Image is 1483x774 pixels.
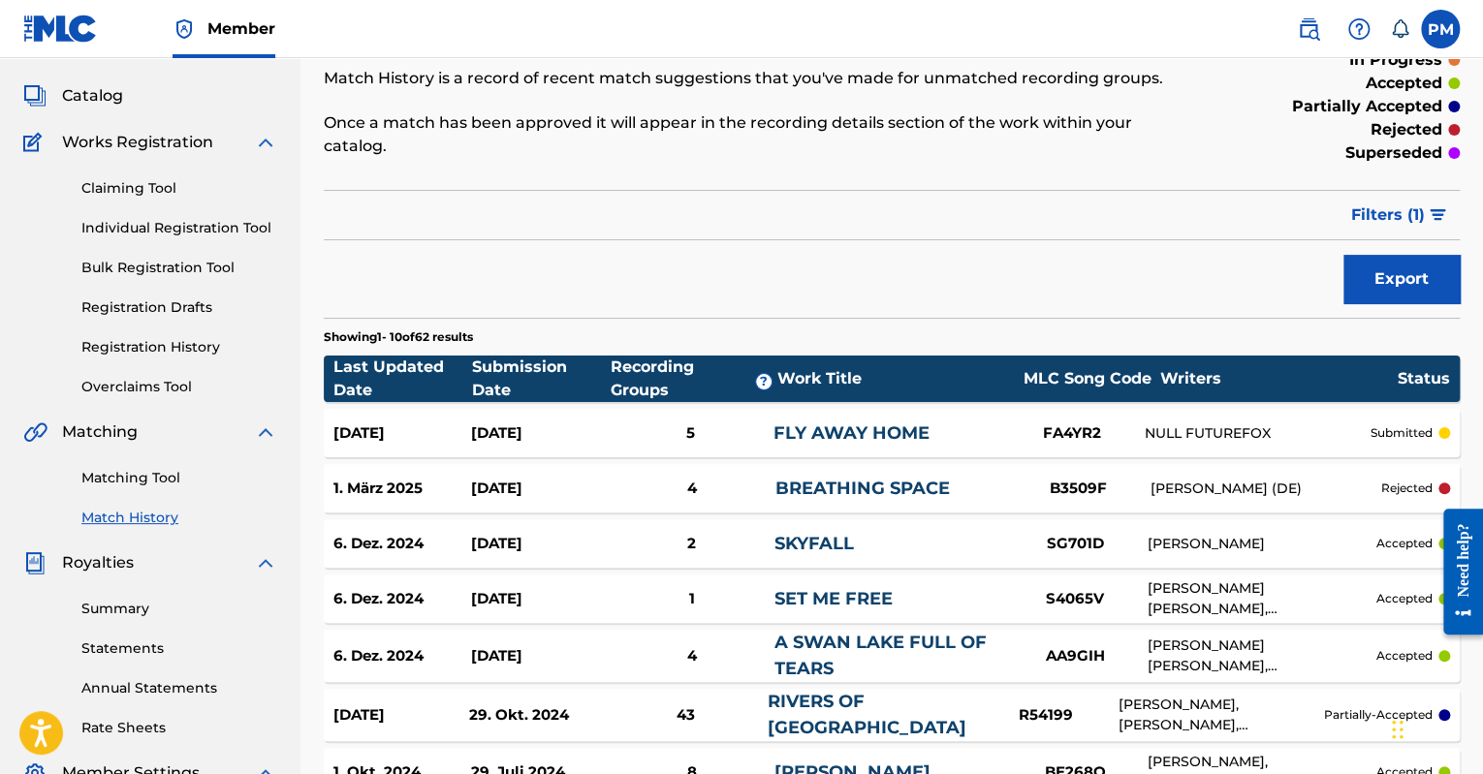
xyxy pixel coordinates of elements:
div: Help [1340,10,1378,48]
a: Public Search [1289,10,1328,48]
a: Matching Tool [81,468,277,488]
div: 4 [609,645,773,667]
img: expand [254,551,277,574]
p: partially-accepted [1324,706,1433,724]
div: [PERSON_NAME] (DE) [1151,479,1381,499]
div: [DATE] [471,588,609,610]
div: [DATE] [471,645,609,667]
p: accepted [1376,647,1433,665]
div: 6. Dez. 2024 [333,533,471,555]
span: Filters ( 1 ) [1351,203,1425,227]
img: Matching [23,420,47,444]
a: FLY AWAY HOME [773,422,930,444]
div: 1. März 2025 [333,478,471,500]
p: in progress [1349,48,1442,72]
img: expand [254,131,277,154]
div: [DATE] [471,478,609,500]
a: Individual Registration Tool [81,218,277,238]
div: MLC Song Code [1015,367,1160,390]
span: Matching [62,420,138,444]
a: Bulk Registration Tool [81,258,277,278]
div: Status [1398,367,1450,390]
div: 2 [609,533,773,555]
div: B3509F [1005,478,1151,500]
p: superseded [1345,141,1442,165]
button: Export [1343,255,1460,303]
p: Showing 1 - 10 of 62 results [324,328,473,346]
div: Writers [1160,367,1398,390]
img: MLC Logo [23,15,98,43]
div: Notifications [1390,19,1409,39]
div: 6. Dez. 2024 [333,645,471,667]
div: 6. Dez. 2024 [333,588,471,610]
div: NULL FUTUREFOX [1145,423,1371,444]
div: Recording Groups [611,356,777,402]
a: BREATHING SPACE [774,478,949,499]
div: [PERSON_NAME], [PERSON_NAME], [PERSON_NAME], [PERSON_NAME], [PERSON_NAME] [1118,695,1324,735]
p: submitted [1371,424,1433,442]
a: Summary [81,599,277,619]
a: SummarySummary [23,38,141,61]
span: Member [207,17,275,40]
a: SKYFALL [774,533,854,554]
p: accepted [1376,590,1433,607]
img: Works Registration [23,131,48,154]
a: Annual Statements [81,678,277,698]
img: help [1347,17,1371,41]
a: Statements [81,638,277,659]
a: RIVERS OF [GEOGRAPHIC_DATA] [768,691,966,738]
div: [PERSON_NAME] [1148,534,1376,554]
img: Top Rightsholder [173,17,196,41]
div: 29. Okt. 2024 [469,704,605,727]
div: SG701D [1002,533,1148,555]
div: 1 [609,588,773,610]
div: User Menu [1421,10,1460,48]
a: CatalogCatalog [23,84,123,108]
img: search [1297,17,1320,41]
div: 43 [605,704,768,727]
div: [DATE] [471,533,609,555]
span: Catalog [62,84,123,108]
div: 5 [609,422,773,445]
img: Catalog [23,84,47,108]
div: 4 [610,478,775,500]
p: rejected [1381,480,1433,497]
div: [PERSON_NAME] [PERSON_NAME], [PERSON_NAME] [1148,635,1376,676]
span: Royalties [62,551,134,574]
a: Overclaims Tool [81,377,277,397]
p: Match History is a record of recent match suggestions that you've made for unmatched recording gr... [324,67,1198,90]
p: rejected [1371,118,1442,141]
p: accepted [1366,72,1442,95]
div: [DATE] [333,422,471,445]
div: S4065V [1002,588,1148,610]
div: AA9GIH [1002,645,1148,667]
img: filter [1430,209,1446,221]
a: Registration History [81,337,277,357]
a: SET ME FREE [774,588,893,609]
button: Filters (1) [1340,191,1460,239]
iframe: Chat Widget [1386,681,1483,774]
a: Claiming Tool [81,178,277,199]
a: A SWAN LAKE FULL OF TEARS [774,632,987,679]
img: expand [254,420,277,444]
p: partially accepted [1292,95,1442,118]
img: Royalties [23,551,47,574]
p: Once a match has been approved it will appear in the recording details section of the work within... [324,111,1198,158]
a: Registration Drafts [81,297,277,318]
div: Chat-Widget [1386,681,1483,774]
span: Works Registration [62,131,213,154]
div: [DATE] [471,422,609,445]
div: Last Updated Date [333,356,472,402]
div: FA4YR2 [999,422,1145,445]
div: Submission Date [472,356,611,402]
a: Rate Sheets [81,718,277,738]
p: accepted [1376,535,1433,552]
div: R54199 [972,704,1118,727]
div: Ziehen [1392,700,1404,759]
div: Work Title [777,367,1015,390]
a: Match History [81,508,277,528]
div: [PERSON_NAME] [PERSON_NAME], [PERSON_NAME] [1148,578,1376,619]
div: [DATE] [333,704,469,727]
